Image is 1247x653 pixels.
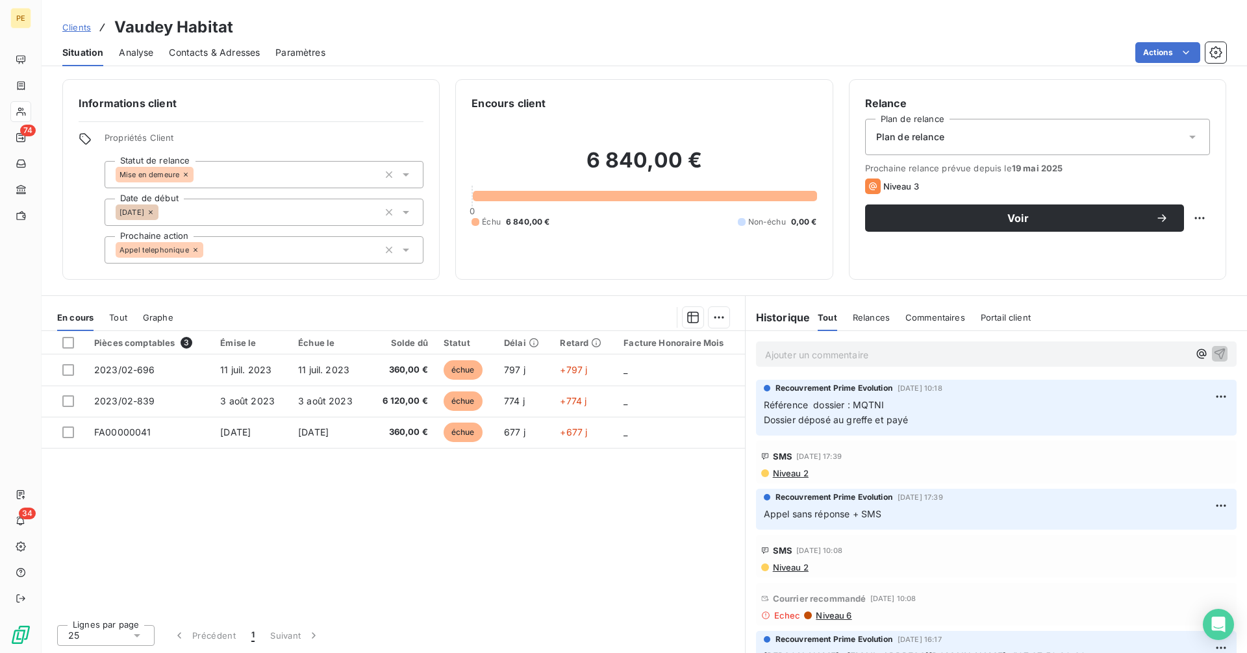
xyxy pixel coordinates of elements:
[298,364,349,375] span: 11 juil. 2023
[905,312,965,323] span: Commentaires
[165,622,244,649] button: Précédent
[79,95,423,111] h6: Informations client
[68,629,79,642] span: 25
[62,21,91,34] a: Clients
[898,384,942,392] span: [DATE] 10:18
[623,395,627,406] span: _
[114,16,233,39] h3: Vaudey Habitat
[773,593,866,604] span: Courrier recommandé
[623,364,627,375] span: _
[444,360,483,380] span: échue
[865,163,1210,173] span: Prochaine relance prévue depuis le
[876,130,944,143] span: Plan de relance
[764,399,909,425] span: Référence dossier : MQTNI Dossier déposé au greffe et payé
[772,468,809,478] span: Niveau 2
[220,426,251,437] span: [DATE]
[775,634,892,645] span: Recouvrement Prime Evolution
[870,595,916,602] span: [DATE] 10:08
[748,216,786,228] span: Non-échu
[764,508,882,519] span: Appel sans réponse + SMS
[220,395,275,406] span: 3 août 2023
[262,622,328,649] button: Suivant
[120,208,144,216] span: [DATE]
[773,545,792,556] span: SMS
[298,426,329,437] span: [DATE]
[472,147,816,186] h2: 6 840,00 €
[981,312,1031,323] span: Portail client
[220,364,271,375] span: 11 juil. 2023
[120,171,179,179] span: Mise en demeure
[10,624,31,645] img: Logo LeanPay
[470,206,475,216] span: 0
[251,629,255,642] span: 1
[560,395,586,406] span: +774 j
[774,610,801,621] span: Echec
[506,216,550,228] span: 6 840,00 €
[20,125,36,136] span: 74
[376,426,428,439] span: 360,00 €
[220,338,283,348] div: Émise le
[10,8,31,29] div: PE
[865,95,1210,111] h6: Relance
[1012,163,1063,173] span: 19 mai 2025
[94,364,155,375] span: 2023/02-696
[298,338,360,348] div: Échue le
[119,46,153,59] span: Analyse
[883,181,919,191] span: Niveau 3
[898,635,942,643] span: [DATE] 16:17
[298,395,353,406] span: 3 août 2023
[105,132,423,151] span: Propriétés Client
[444,423,483,442] span: échue
[482,216,501,228] span: Échu
[376,363,428,376] span: 360,00 €
[19,508,36,519] span: 34
[881,213,1155,223] span: Voir
[775,382,892,394] span: Recouvrement Prime Evolution
[203,244,214,256] input: Ajouter une valeur
[865,204,1184,232] button: Voir
[560,338,608,348] div: Retard
[746,310,811,325] h6: Historique
[57,312,94,323] span: En cours
[898,493,943,501] span: [DATE] 17:39
[853,312,890,323] span: Relances
[169,46,260,59] span: Contacts & Adresses
[1135,42,1200,63] button: Actions
[120,246,189,254] span: Appel telephonique
[376,338,428,348] div: Solde dû
[109,312,127,323] span: Tout
[275,46,325,59] span: Paramètres
[623,426,627,437] span: _
[818,312,837,323] span: Tout
[94,395,155,406] span: 2023/02-839
[504,364,525,375] span: 797 j
[796,547,842,554] span: [DATE] 10:08
[376,395,428,408] span: 6 120,00 €
[94,426,151,437] span: FA00000041
[791,216,817,228] span: 0,00 €
[444,391,483,411] span: échue
[181,337,192,349] span: 3
[1203,609,1234,640] div: Open Intercom Messenger
[143,312,173,323] span: Graphe
[796,452,842,460] span: [DATE] 17:39
[444,338,488,348] div: Statut
[244,622,262,649] button: 1
[472,95,546,111] h6: Encours client
[504,395,525,406] span: 774 j
[623,338,737,348] div: Facture Honoraire Mois
[773,451,792,462] span: SMS
[62,46,103,59] span: Situation
[158,206,169,218] input: Ajouter une valeur
[775,491,892,503] span: Recouvrement Prime Evolution
[814,610,851,621] span: Niveau 6
[504,338,544,348] div: Délai
[504,426,525,437] span: 677 j
[194,169,204,180] input: Ajouter une valeur
[560,426,587,437] span: +677 j
[62,22,91,32] span: Clients
[94,337,205,349] div: Pièces comptables
[772,562,809,573] span: Niveau 2
[560,364,587,375] span: +797 j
